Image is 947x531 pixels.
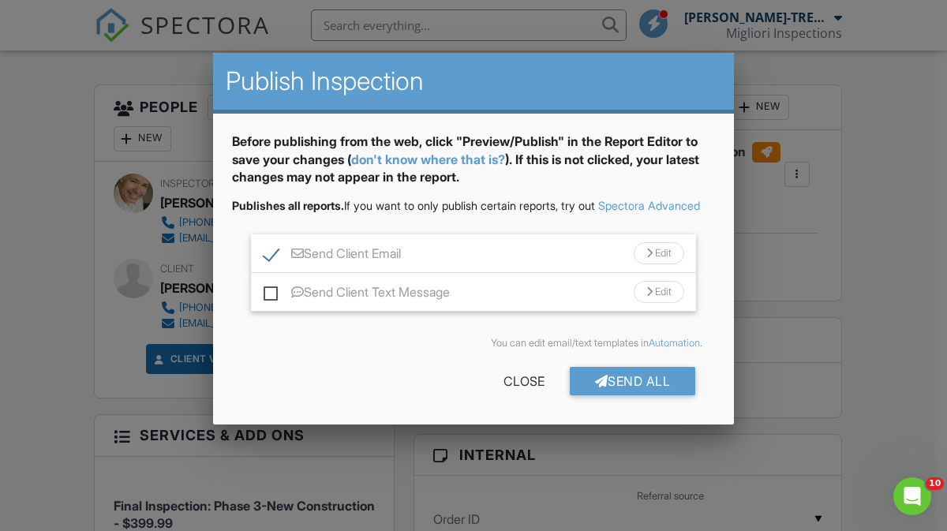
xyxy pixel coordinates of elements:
[245,337,702,350] div: You can edit email/text templates in .
[893,477,931,515] iframe: Intercom live chat
[926,477,944,490] span: 10
[232,199,595,212] span: If you want to only publish certain reports, try out
[232,133,715,198] div: Before publishing from the web, click "Preview/Publish" in the Report Editor to save your changes...
[634,242,684,264] div: Edit
[478,367,570,395] div: Close
[649,337,700,349] a: Automation
[226,65,721,97] h2: Publish Inspection
[264,246,401,266] label: Send Client Email
[264,285,450,305] label: Send Client Text Message
[570,367,696,395] div: Send All
[232,199,344,212] strong: Publishes all reports.
[598,199,700,212] a: Spectora Advanced
[634,281,684,303] div: Edit
[351,151,505,167] a: don't know where that is?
